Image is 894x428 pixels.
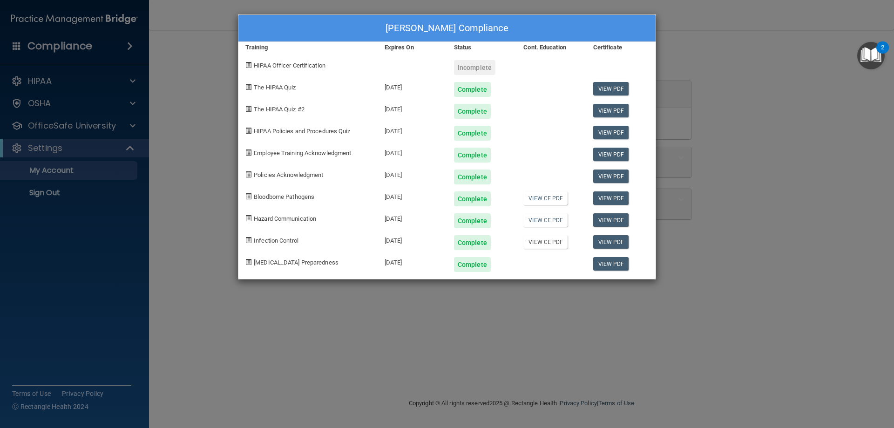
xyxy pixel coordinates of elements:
[523,213,568,227] a: View CE PDF
[378,228,447,250] div: [DATE]
[586,42,656,53] div: Certificate
[238,42,378,53] div: Training
[378,184,447,206] div: [DATE]
[593,104,629,117] a: View PDF
[238,15,656,42] div: [PERSON_NAME] Compliance
[593,82,629,95] a: View PDF
[593,170,629,183] a: View PDF
[454,213,491,228] div: Complete
[254,84,296,91] span: The HIPAA Quiz
[378,75,447,97] div: [DATE]
[254,149,351,156] span: Employee Training Acknowledgment
[378,119,447,141] div: [DATE]
[523,191,568,205] a: View CE PDF
[593,191,629,205] a: View PDF
[523,235,568,249] a: View CE PDF
[454,60,495,75] div: Incomplete
[454,126,491,141] div: Complete
[593,213,629,227] a: View PDF
[378,206,447,228] div: [DATE]
[881,48,884,60] div: 2
[254,193,314,200] span: Bloodborne Pathogens
[454,148,491,163] div: Complete
[378,250,447,272] div: [DATE]
[516,42,586,53] div: Cont. Education
[857,42,885,69] button: Open Resource Center, 2 new notifications
[254,128,350,135] span: HIPAA Policies and Procedures Quiz
[454,235,491,250] div: Complete
[254,215,316,222] span: Hazard Communication
[454,170,491,184] div: Complete
[447,42,516,53] div: Status
[454,191,491,206] div: Complete
[254,237,298,244] span: Infection Control
[454,82,491,97] div: Complete
[254,62,325,69] span: HIPAA Officer Certification
[378,163,447,184] div: [DATE]
[454,257,491,272] div: Complete
[254,259,339,266] span: [MEDICAL_DATA] Preparedness
[254,171,323,178] span: Policies Acknowledgment
[593,148,629,161] a: View PDF
[593,235,629,249] a: View PDF
[454,104,491,119] div: Complete
[378,141,447,163] div: [DATE]
[378,42,447,53] div: Expires On
[378,97,447,119] div: [DATE]
[254,106,305,113] span: The HIPAA Quiz #2
[593,126,629,139] a: View PDF
[593,257,629,271] a: View PDF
